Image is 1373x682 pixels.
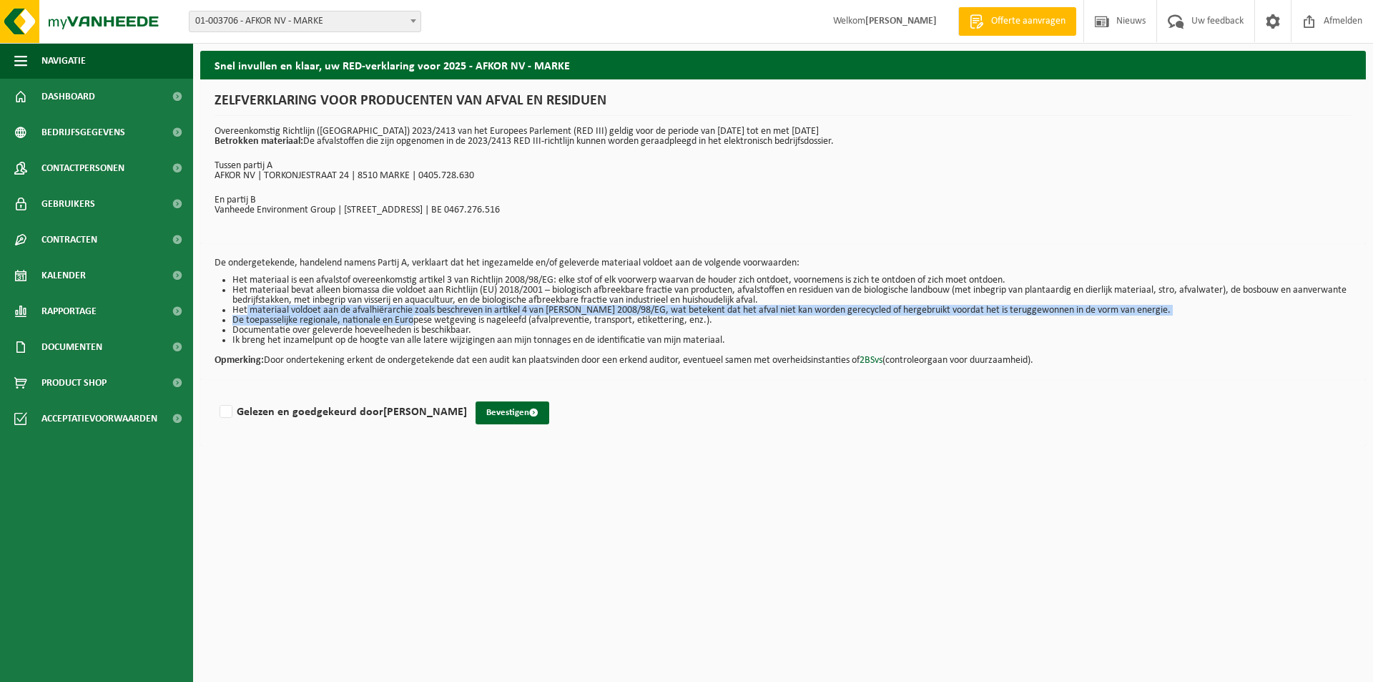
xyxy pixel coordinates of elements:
span: 01-003706 - AFKOR NV - MARKE [190,11,420,31]
span: Acceptatievoorwaarden [41,401,157,437]
a: 2BSvs [860,355,882,366]
li: Het materiaal is een afvalstof overeenkomstig artikel 3 van Richtlijn 2008/98/EG: elke stof of el... [232,276,1352,286]
span: Kalender [41,258,86,293]
span: Navigatie [41,43,86,79]
a: Offerte aanvragen [958,7,1076,36]
li: De toepasselijke regionale, nationale en Europese wetgeving is nageleefd (afvalpreventie, transpo... [232,316,1352,326]
span: Rapportage [41,293,97,329]
strong: [PERSON_NAME] [865,16,937,26]
span: Dashboard [41,79,95,115]
h1: ZELFVERKLARING VOOR PRODUCENTEN VAN AFVAL EN RESIDUEN [215,94,1352,116]
p: En partij B [215,195,1352,205]
label: Gelezen en goedgekeurd door [217,401,467,423]
p: AFKOR NV | TORKONJESTRAAT 24 | 8510 MARKE | 0405.728.630 [215,171,1352,181]
li: Het materiaal voldoet aan de afvalhiërarchie zoals beschreven in artikel 4 van [PERSON_NAME] 2008... [232,306,1352,316]
span: Gebruikers [41,186,95,222]
span: Contactpersonen [41,150,124,186]
strong: Betrokken materiaal: [215,136,303,147]
p: Vanheede Environment Group | [STREET_ADDRESS] | BE 0467.276.516 [215,205,1352,215]
h2: Snel invullen en klaar, uw RED-verklaring voor 2025 - AFKOR NV - MARKE [200,51,1366,79]
li: Ik breng het inzamelpunt op de hoogte van alle latere wijzigingen aan mijn tonnages en de identif... [232,336,1352,346]
strong: [PERSON_NAME] [383,406,467,418]
span: Bedrijfsgegevens [41,115,125,150]
li: Documentatie over geleverde hoeveelheden is beschikbaar. [232,326,1352,336]
span: Product Shop [41,365,107,401]
span: Documenten [41,329,102,365]
p: Tussen partij A [215,161,1352,171]
p: Door ondertekening erkent de ondergetekende dat een audit kan plaatsvinden door een erkend audito... [215,346,1352,366]
p: De ondergetekende, handelend namens Partij A, verklaart dat het ingezamelde en/of geleverde mater... [215,258,1352,268]
li: Het materiaal bevat alleen biomassa die voldoet aan Richtlijn (EU) 2018/2001 – biologisch afbreek... [232,286,1352,306]
strong: Opmerking: [215,355,264,366]
span: Offerte aanvragen [988,14,1069,29]
span: 01-003706 - AFKOR NV - MARKE [189,11,421,32]
p: Overeenkomstig Richtlijn ([GEOGRAPHIC_DATA]) 2023/2413 van het Europees Parlement (RED III) geldi... [215,127,1352,147]
button: Bevestigen [476,401,549,424]
span: Contracten [41,222,97,258]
